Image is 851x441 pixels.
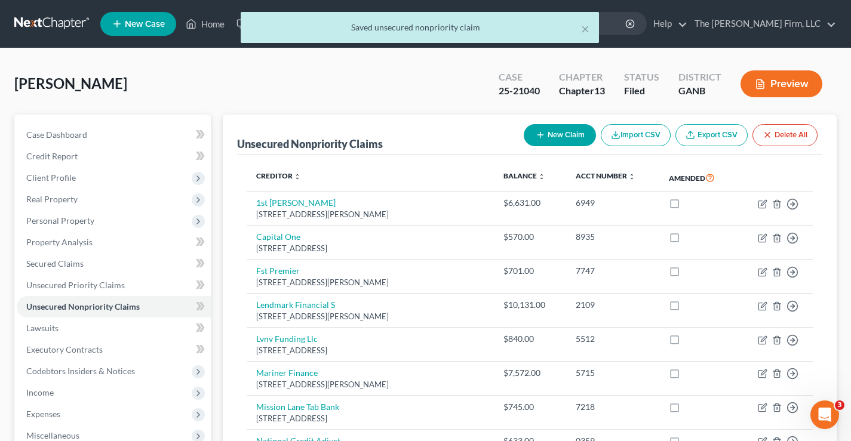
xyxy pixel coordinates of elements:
span: Personal Property [26,215,94,226]
span: 3 [835,400,844,410]
div: [STREET_ADDRESS][PERSON_NAME] [256,311,484,322]
div: Chapter [559,70,605,84]
div: 2109 [576,299,650,311]
div: 8935 [576,231,650,243]
div: $6,631.00 [503,197,557,209]
iframe: Intercom live chat [810,400,839,429]
span: 13 [594,85,605,96]
span: Income [26,387,54,397]
span: Real Property [26,194,78,204]
div: $701.00 [503,265,557,277]
a: Secured Claims [17,253,211,275]
div: Status [624,70,659,84]
span: Miscellaneous [26,430,79,440]
div: [STREET_ADDRESS] [256,243,484,254]
span: Property Analysis [26,237,93,247]
span: Executory Contracts [26,344,103,354]
a: Mariner Finance [256,368,318,378]
i: unfold_more [538,173,545,180]
span: Secured Claims [26,258,84,269]
a: Unsecured Nonpriority Claims [17,296,211,317]
span: Case Dashboard [26,129,87,140]
a: Executory Contracts [17,339,211,360]
a: Credit Report [17,146,211,167]
a: Creditor unfold_more [256,171,301,180]
div: Chapter [559,84,605,98]
div: Unsecured Nonpriority Claims [237,137,383,151]
span: [PERSON_NAME] [14,75,127,92]
a: Unsecured Priority Claims [17,275,211,296]
div: Case [499,70,540,84]
a: 1st [PERSON_NAME] [256,198,336,208]
a: Lawsuits [17,317,211,339]
div: $10,131.00 [503,299,557,311]
button: × [581,21,589,36]
span: Lawsuits [26,323,59,333]
div: District [678,70,721,84]
div: [STREET_ADDRESS] [256,345,484,356]
span: Unsecured Nonpriority Claims [26,301,140,312]
i: unfold_more [294,173,301,180]
div: [STREET_ADDRESS] [256,413,484,424]
div: 25-21040 [499,84,540,98]
span: Expenses [26,409,60,419]
div: 6949 [576,197,650,209]
th: Amended [659,164,736,192]
div: $7,572.00 [503,367,557,379]
div: $745.00 [503,401,557,413]
div: 5715 [576,367,650,379]
button: Delete All [752,124,818,146]
i: unfold_more [628,173,635,180]
button: Preview [741,70,822,97]
span: Credit Report [26,151,78,161]
div: [STREET_ADDRESS][PERSON_NAME] [256,209,484,220]
div: 7747 [576,265,650,277]
a: Fst Premier [256,266,300,276]
a: Mission Lane Tab Bank [256,402,339,412]
a: Property Analysis [17,232,211,253]
span: Client Profile [26,172,76,183]
div: [STREET_ADDRESS][PERSON_NAME] [256,277,484,288]
span: Unsecured Priority Claims [26,280,125,290]
a: Capital One [256,232,300,242]
div: $840.00 [503,333,557,345]
a: Case Dashboard [17,124,211,146]
a: Export CSV [675,124,748,146]
button: New Claim [524,124,596,146]
a: Lvnv Funding Llc [256,334,318,344]
div: GANB [678,84,721,98]
div: 7218 [576,401,650,413]
span: Codebtors Insiders & Notices [26,366,135,376]
a: Acct Number unfold_more [576,171,635,180]
a: Balance unfold_more [503,171,545,180]
div: [STREET_ADDRESS][PERSON_NAME] [256,379,484,390]
div: $570.00 [503,231,557,243]
div: Saved unsecured nonpriority claim [250,21,589,33]
a: Lendmark Financial S [256,300,335,310]
div: 5512 [576,333,650,345]
div: Filed [624,84,659,98]
button: Import CSV [601,124,671,146]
